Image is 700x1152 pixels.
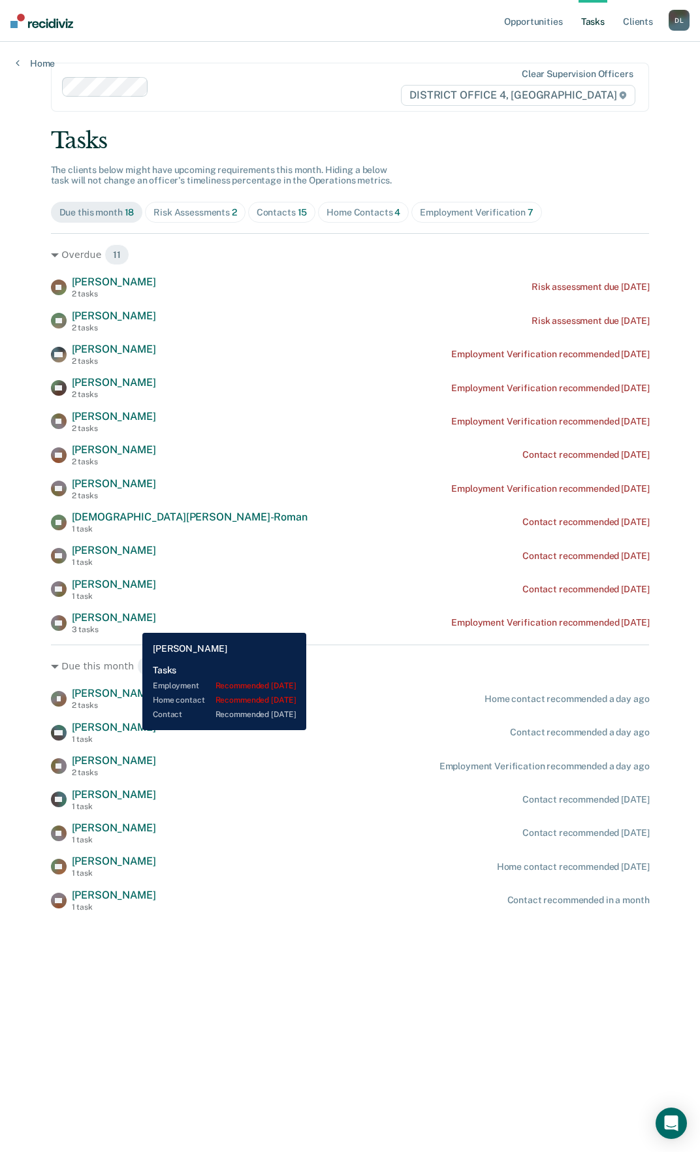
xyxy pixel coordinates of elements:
[72,457,156,466] div: 2 tasks
[522,69,633,80] div: Clear supervision officers
[72,768,156,777] div: 2 tasks
[72,822,156,834] span: [PERSON_NAME]
[522,517,649,528] div: Contact recommended [DATE]
[72,357,156,366] div: 2 tasks
[394,207,400,217] span: 4
[522,551,649,562] div: Contact recommended [DATE]
[232,207,237,217] span: 2
[298,207,308,217] span: 15
[72,625,156,634] div: 3 tasks
[72,701,156,710] div: 2 tasks
[72,558,156,567] div: 1 task
[72,721,156,733] span: [PERSON_NAME]
[522,449,649,460] div: Contact recommended [DATE]
[451,483,649,494] div: Employment Verification recommended [DATE]
[669,10,690,31] button: DL
[451,349,649,360] div: Employment Verification recommended [DATE]
[72,578,156,590] span: [PERSON_NAME]
[510,727,649,738] div: Contact recommended a day ago
[532,315,649,327] div: Risk assessment due [DATE]
[51,656,650,677] div: Due this month 7
[10,14,73,28] img: Recidiviz
[326,207,400,218] div: Home Contacts
[104,244,129,265] span: 11
[72,289,156,298] div: 2 tasks
[72,390,156,399] div: 2 tasks
[72,524,308,534] div: 1 task
[72,491,156,500] div: 2 tasks
[72,903,156,912] div: 1 task
[72,835,156,844] div: 1 task
[72,310,156,322] span: [PERSON_NAME]
[72,544,156,556] span: [PERSON_NAME]
[72,376,156,389] span: [PERSON_NAME]
[72,410,156,423] span: [PERSON_NAME]
[451,383,649,394] div: Employment Verification recommended [DATE]
[420,207,533,218] div: Employment Verification
[72,511,308,523] span: [DEMOGRAPHIC_DATA][PERSON_NAME]-Roman
[72,855,156,867] span: [PERSON_NAME]
[72,424,156,433] div: 2 tasks
[507,895,650,906] div: Contact recommended in a month
[51,165,392,186] span: The clients below might have upcoming requirements this month. Hiding a below task will not chang...
[16,57,55,69] a: Home
[439,761,650,772] div: Employment Verification recommended a day ago
[257,207,308,218] div: Contacts
[72,735,156,744] div: 1 task
[72,323,156,332] div: 2 tasks
[532,281,649,293] div: Risk assessment due [DATE]
[669,10,690,31] div: D L
[451,617,649,628] div: Employment Verification recommended [DATE]
[72,592,156,601] div: 1 task
[51,127,650,154] div: Tasks
[528,207,533,217] span: 7
[401,85,635,106] span: DISTRICT OFFICE 4, [GEOGRAPHIC_DATA]
[72,343,156,355] span: [PERSON_NAME]
[522,794,649,805] div: Contact recommended [DATE]
[153,207,237,218] div: Risk Assessments
[51,244,650,265] div: Overdue 11
[72,611,156,624] span: [PERSON_NAME]
[72,443,156,456] span: [PERSON_NAME]
[522,827,649,839] div: Contact recommended [DATE]
[72,477,156,490] span: [PERSON_NAME]
[72,687,156,699] span: [PERSON_NAME]
[125,207,135,217] span: 18
[72,889,156,901] span: [PERSON_NAME]
[72,754,156,767] span: [PERSON_NAME]
[656,1108,687,1139] div: Open Intercom Messenger
[485,694,649,705] div: Home contact recommended a day ago
[522,584,649,595] div: Contact recommended [DATE]
[59,207,135,218] div: Due this month
[137,656,160,677] span: 7
[72,802,156,811] div: 1 task
[72,869,156,878] div: 1 task
[72,276,156,288] span: [PERSON_NAME]
[72,788,156,801] span: [PERSON_NAME]
[497,861,650,872] div: Home contact recommended [DATE]
[451,416,649,427] div: Employment Verification recommended [DATE]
